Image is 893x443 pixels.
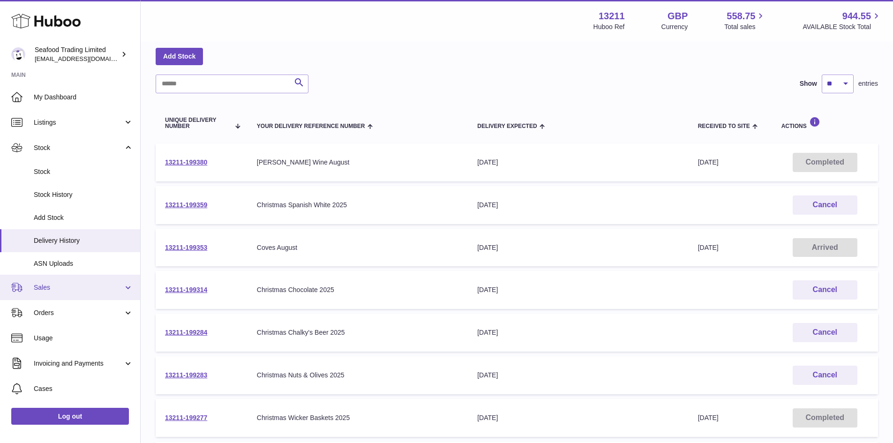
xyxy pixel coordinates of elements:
[34,283,123,292] span: Sales
[165,201,207,209] a: 13211-199359
[11,47,25,61] img: online@rickstein.com
[34,259,133,268] span: ASN Uploads
[11,408,129,425] a: Log out
[477,243,679,252] div: [DATE]
[257,201,458,210] div: Christmas Spanish White 2025
[793,366,857,385] button: Cancel
[727,10,755,23] span: 558.75
[593,23,625,31] div: Huboo Ref
[34,143,123,152] span: Stock
[34,384,133,393] span: Cases
[165,286,207,293] a: 13211-199314
[781,117,869,129] div: Actions
[165,117,230,129] span: Unique Delivery Number
[800,79,817,88] label: Show
[34,236,133,245] span: Delivery History
[34,213,133,222] span: Add Stock
[724,23,766,31] span: Total sales
[477,158,679,167] div: [DATE]
[165,329,207,336] a: 13211-199284
[165,414,207,421] a: 13211-199277
[165,244,207,251] a: 13211-199353
[257,285,458,294] div: Christmas Chocolate 2025
[34,334,133,343] span: Usage
[35,55,138,62] span: [EMAIL_ADDRESS][DOMAIN_NAME]
[34,93,133,102] span: My Dashboard
[34,118,123,127] span: Listings
[698,123,750,129] span: Received to Site
[477,328,679,337] div: [DATE]
[858,79,878,88] span: entries
[842,10,871,23] span: 944.55
[257,158,458,167] div: [PERSON_NAME] Wine August
[257,243,458,252] div: Coves August
[156,48,203,65] a: Add Stock
[477,371,679,380] div: [DATE]
[257,123,365,129] span: Your Delivery Reference Number
[165,371,207,379] a: 13211-199283
[803,10,882,31] a: 944.55 AVAILABLE Stock Total
[793,323,857,342] button: Cancel
[35,45,119,63] div: Seafood Trading Limited
[698,414,719,421] span: [DATE]
[668,10,688,23] strong: GBP
[34,190,133,199] span: Stock History
[793,280,857,300] button: Cancel
[698,244,719,251] span: [DATE]
[599,10,625,23] strong: 13211
[661,23,688,31] div: Currency
[257,413,458,422] div: Christmas Wicker Baskets 2025
[793,195,857,215] button: Cancel
[698,158,719,166] span: [DATE]
[477,123,537,129] span: Delivery Expected
[477,201,679,210] div: [DATE]
[257,371,458,380] div: Christmas Nuts & Olives 2025
[34,308,123,317] span: Orders
[165,158,207,166] a: 13211-199380
[803,23,882,31] span: AVAILABLE Stock Total
[724,10,766,31] a: 558.75 Total sales
[257,328,458,337] div: Christmas Chalky's Beer 2025
[34,359,123,368] span: Invoicing and Payments
[34,167,133,176] span: Stock
[477,413,679,422] div: [DATE]
[477,285,679,294] div: [DATE]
